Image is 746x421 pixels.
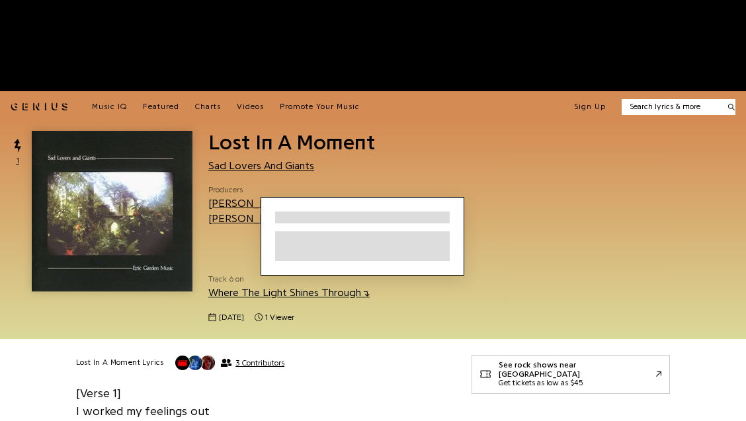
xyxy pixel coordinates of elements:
[237,102,264,112] a: Videos
[92,102,127,112] a: Music IQ
[208,198,345,209] a: [PERSON_NAME] (Producer)
[208,184,434,196] span: Producers
[219,312,244,323] span: [DATE]
[208,213,292,224] a: [PERSON_NAME]
[208,274,434,285] span: Track 6 on
[175,355,284,371] button: 3 Contributors
[195,102,221,112] a: Charts
[32,131,192,291] img: Cover art for Lost In A Moment by Sad Lovers And Giants
[208,161,314,171] a: Sad Lovers And Giants
[255,312,294,323] span: 1 viewer
[143,102,179,110] span: Featured
[499,361,656,379] div: See rock shows near [GEOGRAPHIC_DATA]
[265,312,294,323] span: 1 viewer
[280,102,360,110] span: Promote Your Music
[280,102,360,112] a: Promote Your Music
[237,102,264,110] span: Videos
[235,358,284,367] span: 3 Contributors
[622,101,720,112] input: Search lyrics & more
[143,102,179,112] a: Featured
[208,132,375,153] span: Lost In A Moment
[208,196,434,227] div: &
[574,102,606,112] button: Sign Up
[92,102,127,110] span: Music IQ
[499,379,656,388] div: Get tickets as low as $45
[195,102,221,110] span: Charts
[472,355,670,394] a: See rock shows near [GEOGRAPHIC_DATA]Get tickets as low as $45
[17,155,19,167] span: 1
[76,358,164,368] h2: Lost In A Moment Lyrics
[208,287,370,298] a: Where The Light Shines Through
